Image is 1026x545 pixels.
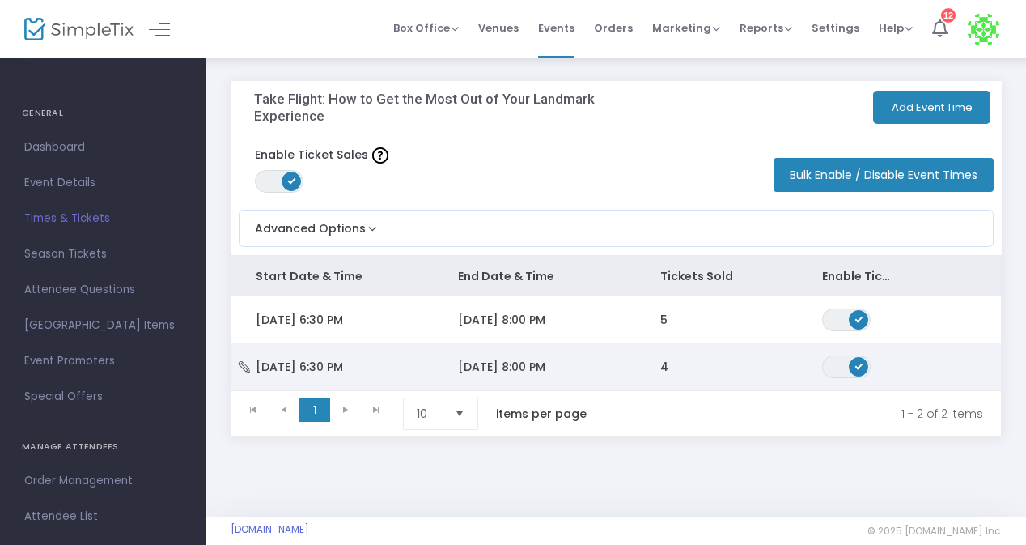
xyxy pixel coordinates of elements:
[478,7,519,49] span: Venues
[24,137,182,158] span: Dashboard
[254,91,631,124] h3: Take Flight: How to Get the Most Out of Your Landmark Experience
[867,525,1002,538] span: © 2025 [DOMAIN_NAME] Inc.
[393,20,459,36] span: Box Office
[774,158,994,192] button: Bulk Enable / Disable Event Times
[855,361,863,369] span: ON
[434,256,636,296] th: End Date & Time
[24,315,182,336] span: [GEOGRAPHIC_DATA] Items
[636,256,798,296] th: Tickets Sold
[372,147,388,164] img: question-mark
[594,7,633,49] span: Orders
[660,359,668,375] span: 4
[231,256,434,296] th: Start Date & Time
[24,506,182,527] span: Attendee List
[652,20,720,36] span: Marketing
[879,20,913,36] span: Help
[24,279,182,300] span: Attendee Questions
[448,398,471,429] button: Select
[255,147,388,164] label: Enable Ticket Sales
[24,351,182,372] span: Event Promoters
[660,312,668,328] span: 5
[256,312,343,328] span: [DATE] 6:30 PM
[299,398,330,422] span: Page 1
[417,406,442,422] span: 10
[24,172,182,194] span: Event Details
[798,256,919,296] th: Enable Ticket Sales
[24,208,182,229] span: Times & Tickets
[941,8,956,23] div: 12
[538,7,574,49] span: Events
[22,97,184,130] h4: GENERAL
[873,91,990,124] button: Add Event Time
[288,177,296,185] span: ON
[458,312,545,328] span: [DATE] 8:00 PM
[24,470,182,492] span: Order Management
[256,359,343,375] span: [DATE] 6:30 PM
[24,244,182,265] span: Season Tickets
[240,211,380,237] button: Advanced Options
[812,7,859,49] span: Settings
[740,20,792,36] span: Reports
[496,406,587,422] label: items per page
[231,256,1001,390] div: Data table
[458,359,545,375] span: [DATE] 8:00 PM
[24,386,182,407] span: Special Offers
[621,398,983,430] kendo-pager-info: 1 - 2 of 2 items
[231,523,309,536] a: [DOMAIN_NAME]
[22,431,184,463] h4: MANAGE ATTENDEES
[855,314,863,322] span: ON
